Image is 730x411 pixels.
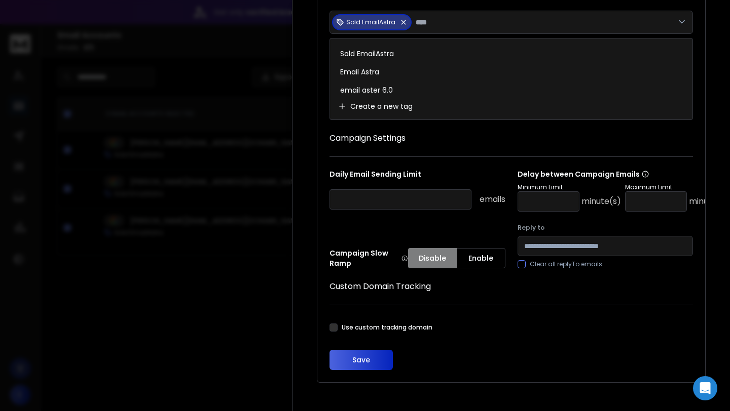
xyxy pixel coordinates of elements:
[530,260,602,268] label: Clear all replyTo emails
[689,195,728,208] p: minute(s)
[518,183,621,191] p: Minimum Limit
[330,248,408,268] p: Campaign Slow Ramp
[693,376,717,400] div: Open Intercom Messenger
[346,18,395,26] p: Sold EmailAstra
[408,248,457,268] button: Disable
[330,169,505,183] p: Daily Email Sending Limit
[480,193,505,205] p: emails
[330,350,393,370] button: Save
[581,195,621,208] p: minute(s)
[518,169,728,179] p: Delay between Campaign Emails
[342,323,432,332] label: Use custom tracking domain
[350,101,413,111] p: Create a new tag
[340,85,393,95] p: email aster 6.0
[518,224,693,232] label: Reply to
[340,67,379,77] p: Email Astra
[330,132,693,144] h1: Campaign Settings
[457,248,505,268] button: Enable
[625,183,728,191] p: Maximum Limit
[340,49,394,59] p: Sold EmailAstra
[330,280,693,293] h1: Custom Domain Tracking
